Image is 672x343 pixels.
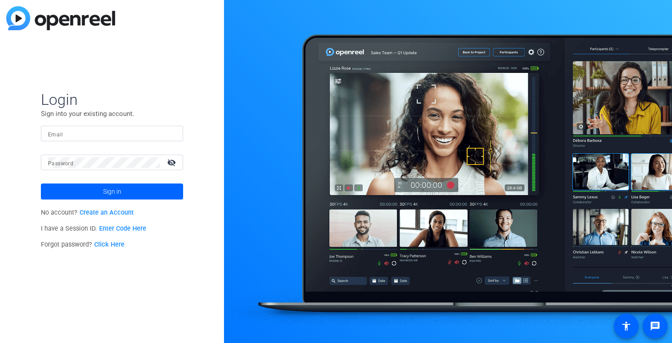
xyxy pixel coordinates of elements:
p: Sign into your existing account. [41,109,183,119]
span: Login [41,90,183,109]
span: Forgot password? [41,241,124,248]
mat-icon: accessibility [621,321,632,331]
mat-icon: visibility_off [162,156,183,169]
mat-label: Email [48,132,63,138]
button: Sign in [41,183,183,199]
a: Create an Account [80,209,134,216]
span: No account? [41,209,134,216]
span: I have a Session ID. [41,225,146,232]
img: blue-gradient.svg [6,6,115,30]
input: Enter Email Address [48,128,176,139]
a: Enter Code Here [99,225,146,232]
mat-icon: message [650,321,660,331]
mat-label: Password [48,160,73,167]
a: Click Here [94,241,124,248]
span: Sign in [103,180,121,203]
